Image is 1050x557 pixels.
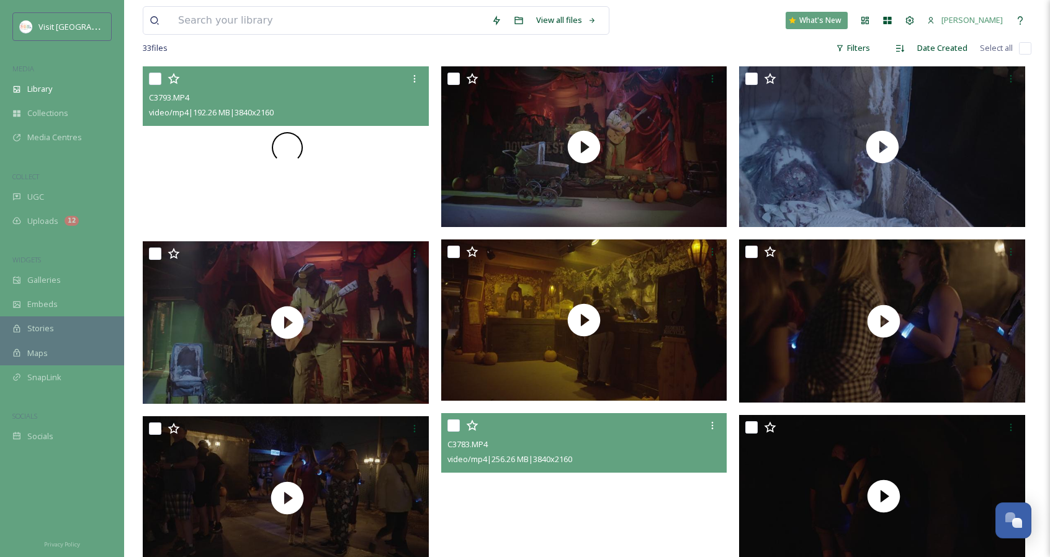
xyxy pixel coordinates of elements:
[27,107,68,119] span: Collections
[12,64,34,73] span: MEDIA
[739,239,1028,402] img: thumbnail
[27,298,58,310] span: Embeds
[980,42,1013,54] span: Select all
[921,8,1009,32] a: [PERSON_NAME]
[149,107,274,118] span: video/mp4 | 192.26 MB | 3840 x 2160
[27,430,53,442] span: Socials
[27,83,52,95] span: Library
[830,36,876,60] div: Filters
[27,215,58,227] span: Uploads
[27,131,82,143] span: Media Centres
[172,7,485,34] input: Search your library
[44,536,80,551] a: Privacy Policy
[12,172,39,181] span: COLLECT
[447,439,488,450] span: C3783.MP4
[441,239,727,400] img: thumbnail
[786,12,848,29] a: What's New
[143,42,168,54] span: 33 file s
[941,14,1003,25] span: [PERSON_NAME]
[447,453,572,465] span: video/mp4 | 256.26 MB | 3840 x 2160
[12,411,37,421] span: SOCIALS
[27,191,44,203] span: UGC
[143,241,432,404] img: thumbnail
[27,274,61,286] span: Galleries
[12,255,41,264] span: WIDGETS
[149,92,189,103] span: C3793.MP4
[995,502,1031,538] button: Open Chat
[27,372,61,383] span: SnapLink
[27,323,54,334] span: Stories
[441,66,727,227] img: thumbnail
[530,8,603,32] a: View all files
[911,36,974,60] div: Date Created
[38,20,196,32] span: Visit [GEOGRAPHIC_DATA][PERSON_NAME]
[65,216,79,226] div: 12
[739,66,1025,227] img: thumbnail
[20,20,32,33] img: images.png
[27,347,48,359] span: Maps
[44,540,80,548] span: Privacy Policy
